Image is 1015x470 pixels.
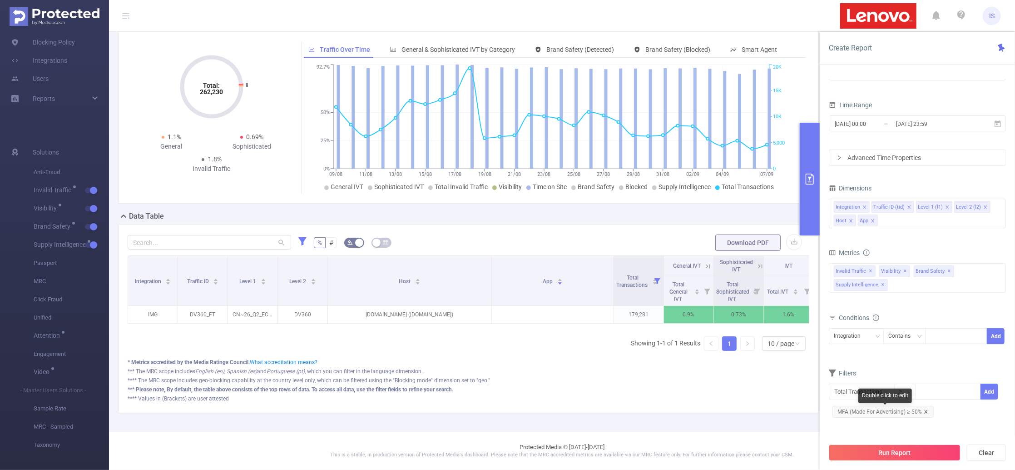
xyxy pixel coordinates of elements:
[980,384,998,400] button: Add
[869,266,873,277] span: ✕
[330,171,343,177] tspan: 09/08
[239,278,257,285] span: Level 1
[871,201,914,213] li: Traffic ID (tid)
[557,277,563,283] div: Sort
[834,329,867,344] div: Integration
[546,46,614,53] span: Brand Safety (Detected)
[616,275,649,288] span: Total Transactions
[172,164,252,174] div: Invalid Traffic
[34,187,74,193] span: Invalid Traffic
[135,278,163,285] span: Integration
[956,201,981,213] div: Level 2 (l2)
[645,46,710,53] span: Brand Safety (Blocked)
[764,306,813,323] p: 1.6%
[989,7,995,25] span: IS
[879,265,910,277] span: Visibility
[187,278,210,285] span: Traffic ID
[917,334,922,340] i: icon: down
[128,367,809,375] div: *** The MRC scope includes and , which you can filter in the language dimension.
[860,215,868,227] div: App
[863,250,870,256] i: icon: info-circle
[773,166,776,172] tspan: 0
[311,277,316,283] div: Sort
[109,431,1015,470] footer: Protected Media © [DATE]-[DATE]
[716,171,729,177] tspan: 04/09
[543,278,554,285] span: App
[659,183,711,190] span: Supply Intelligence
[415,281,420,284] i: icon: caret-down
[686,171,699,177] tspan: 02/09
[208,155,222,163] span: 1.8%
[987,328,1005,344] button: Add
[773,140,785,146] tspan: 5,000
[128,385,809,394] div: *** Please note, By default, the table above consists of the top rows of data. To access all data...
[918,201,943,213] div: Level 1 (l1)
[34,205,60,211] span: Visibility
[168,133,182,140] span: 1.1%
[34,436,109,454] span: Taxonomy
[212,142,292,151] div: Sophisticated
[751,276,763,305] i: Filter menu
[435,183,488,190] span: Total Invalid Traffic
[829,445,961,461] button: Run Report
[390,46,396,53] i: icon: bar-chart
[834,279,888,291] span: Supply Intelligence
[166,277,171,280] i: icon: caret-up
[670,281,688,302] span: Total General IVT
[128,395,809,403] div: **** Values in (Brackets) are user attested
[836,201,860,213] div: Integration
[34,369,53,375] span: Video
[213,277,218,283] div: Sort
[664,306,713,323] p: 0.9%
[200,88,223,95] tspan: 262,230
[533,183,567,190] span: Time on Site
[858,389,912,403] div: Double click to edit
[627,171,640,177] tspan: 29/08
[415,277,421,283] div: Sort
[267,368,305,375] i: Portuguese (pt)
[745,341,750,346] i: icon: right
[916,201,952,213] li: Level 1 (l1)
[945,205,950,210] i: icon: close
[720,259,753,273] span: Sophisticated IVT
[415,277,420,280] i: icon: caret-up
[858,215,878,226] li: App
[128,235,291,250] input: Search...
[614,306,663,323] p: 179,281
[888,329,917,344] div: Contains
[834,201,870,213] li: Integration
[742,46,777,53] span: Smart Agent
[478,171,491,177] tspan: 19/08
[829,101,872,109] span: Time Range
[131,142,212,151] div: General
[914,265,954,277] span: Brand Safety
[723,337,736,350] a: 1
[714,306,763,323] p: 0.73%
[657,171,670,177] tspan: 31/08
[899,384,908,399] div: ≥
[983,205,988,210] i: icon: close
[419,171,432,177] tspan: 15/08
[651,256,663,305] i: Filter menu
[311,281,316,284] i: icon: caret-down
[34,345,109,363] span: Engagement
[261,277,266,283] div: Sort
[834,215,856,226] li: Host
[311,277,316,280] i: icon: caret-up
[924,410,928,414] i: icon: close
[829,185,871,192] span: Dimensions
[578,183,614,190] span: Brand Safety
[862,205,867,210] i: icon: close
[795,341,800,347] i: icon: down
[829,249,860,256] span: Metrics
[837,155,842,160] i: icon: right
[317,65,330,70] tspan: 92.7%
[625,183,648,190] span: Blocked
[701,276,713,305] i: Filter menu
[34,309,109,327] span: Unified
[767,289,790,295] span: Total IVT
[320,46,370,53] span: Traffic Over Time
[904,266,907,277] span: ✕
[34,290,109,309] span: Click Fraud
[715,235,781,251] button: Download PDF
